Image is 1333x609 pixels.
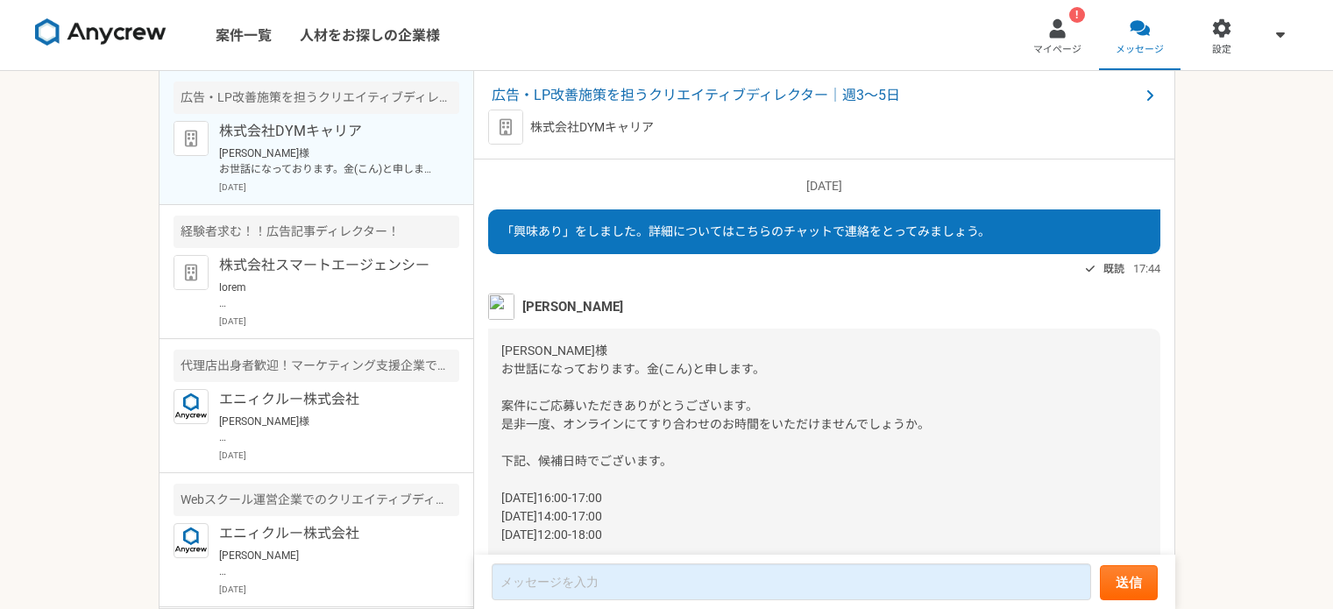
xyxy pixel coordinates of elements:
span: 設定 [1212,43,1231,57]
p: 株式会社DYMキャリア [219,121,436,142]
span: マイページ [1033,43,1081,57]
p: [DATE] [488,177,1160,195]
div: 広告・LP改善施策を担うクリエイティブディレクター｜週3～5日 [174,81,459,114]
span: 17:44 [1133,260,1160,277]
div: ! [1069,7,1085,23]
p: [PERSON_NAME]様 承知しました。ご連絡ありがとうございました。 [219,414,436,445]
img: unnamed.png [488,294,514,320]
p: エニィクルー株式会社 [219,523,436,544]
div: 代理店出身者歓迎！マーケティング支援企業でのフロント営業兼広告運用担当 [174,350,459,382]
div: Webスクール運営企業でのクリエイティブディレクター業務 [174,484,459,516]
button: 送信 [1100,565,1158,600]
p: エニィクルー株式会社 [219,389,436,410]
span: 「興味あり」をしました。詳細についてはこちらのチャットで連絡をとってみましょう。 [501,224,990,238]
img: default_org_logo-42cde973f59100197ec2c8e796e4974ac8490bb5b08a0eb061ff975e4574aa76.png [488,110,523,145]
span: [PERSON_NAME] [522,297,623,316]
img: 8DqYSo04kwAAAAASUVORK5CYII= [35,18,167,46]
img: logo_text_blue_01.png [174,523,209,558]
p: [DATE] [219,449,459,462]
img: default_org_logo-42cde973f59100197ec2c8e796e4974ac8490bb5b08a0eb061ff975e4574aa76.png [174,255,209,290]
p: [DATE] [219,315,459,328]
p: [DATE] [219,583,459,596]
p: 株式会社スマートエージェンシー [219,255,436,276]
p: [DATE] [219,181,459,194]
span: 広告・LP改善施策を担うクリエイティブディレクター｜週3～5日 [492,85,1139,106]
span: メッセージ [1116,43,1164,57]
img: logo_text_blue_01.png [174,389,209,424]
p: [PERSON_NAME] お返事が遅くなりまして申し訳ありません。 〈必須要件〉 ・広告CR（動画・静止画）の戦略立案・企画・台本作成のご経験 →Youtube広告の台本作成の経験が2年ほどあ... [219,548,436,579]
p: 株式会社DYMキャリア [530,118,654,137]
span: 既読 [1103,258,1124,280]
p: lorem ipsumdolorsit。 ・ametconsectetu →adipiscingelitseddoeiusm。 ・temporincIDiduntut →labore、etdol... [219,280,436,311]
div: 経験者求む！！広告記事ディレクター！ [174,216,459,248]
p: [PERSON_NAME]様 お世話になっております。金(こん)と申します。 案件にご応募いただきありがとうございます。 是非一度、オンラインにてすり合わせのお時間をいただけませんでしょうか。 ... [219,145,436,177]
img: default_org_logo-42cde973f59100197ec2c8e796e4974ac8490bb5b08a0eb061ff975e4574aa76.png [174,121,209,156]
